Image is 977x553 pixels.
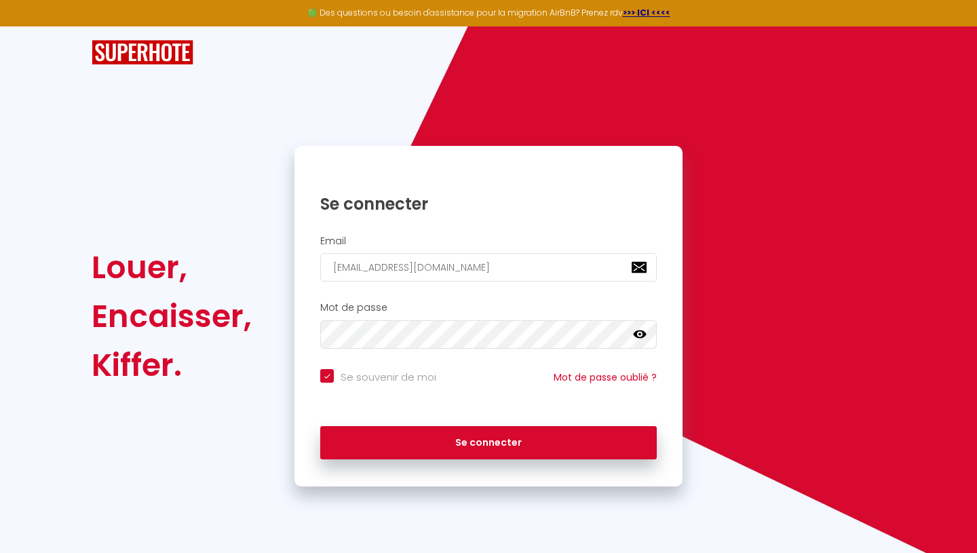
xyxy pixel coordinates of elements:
[92,341,252,389] div: Kiffer.
[92,243,252,292] div: Louer,
[320,302,657,313] h2: Mot de passe
[320,253,657,282] input: Ton Email
[554,370,657,384] a: Mot de passe oublié ?
[92,292,252,341] div: Encaisser,
[320,426,657,460] button: Se connecter
[623,7,670,18] a: >>> ICI <<<<
[320,193,657,214] h1: Se connecter
[92,40,193,65] img: SuperHote logo
[320,235,657,247] h2: Email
